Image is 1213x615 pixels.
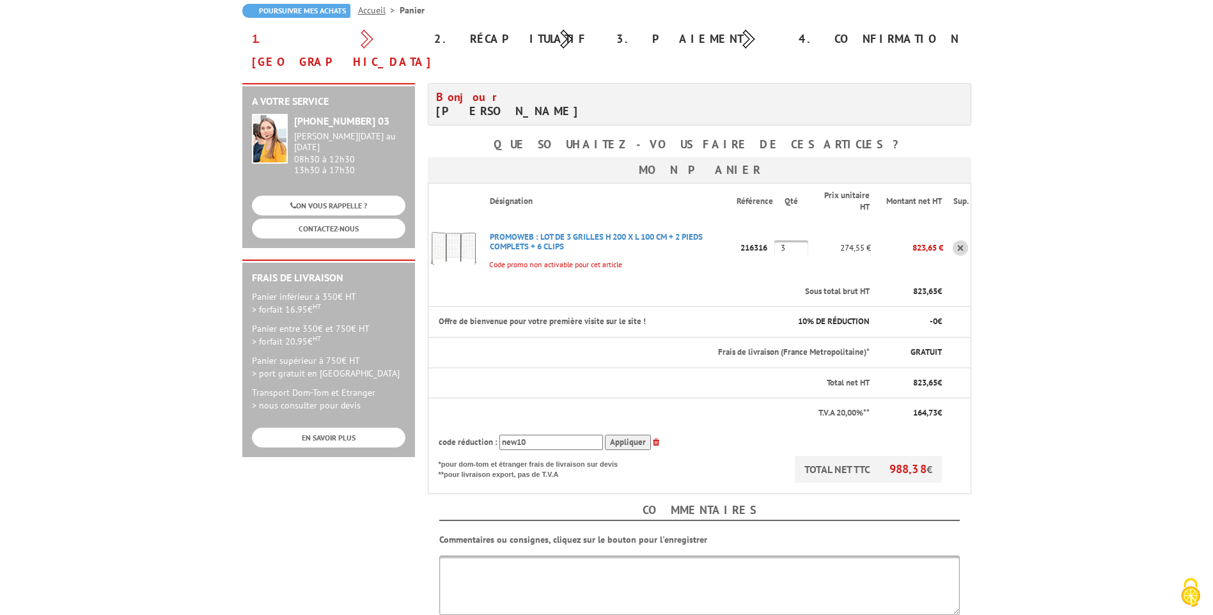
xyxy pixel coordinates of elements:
[881,407,942,419] p: €
[252,336,321,347] span: > forfait 20.95€
[881,377,942,389] p: €
[913,286,937,297] span: 823,65
[252,219,405,238] a: CONTACTEZ-NOUS
[400,4,425,17] li: Panier
[490,346,870,359] p: Frais de livraison (France Metropolitaine)*
[439,456,630,479] p: *pour dom-tom et étranger frais de livraison sur devis **pour livraison export, pas de T.V.A
[294,114,389,127] strong: [PHONE_NUMBER] 03
[774,183,808,219] th: Qté
[358,4,400,16] a: Accueil
[605,435,651,451] input: Appliquer
[428,307,774,338] th: Offre de bienvenue pour votre première visite sur le site !
[313,302,321,311] sup: HT
[242,4,350,18] a: Poursuivre mes achats
[252,400,361,411] span: > nous consulter pour devis
[881,286,942,298] p: €
[798,316,807,327] span: 10
[737,237,774,259] p: 216316
[871,237,943,259] p: 823,65 €
[439,377,870,389] p: Total net HT
[252,304,321,315] span: > forfait 16.95€
[425,27,607,51] div: 2. Récapitulatif
[428,222,480,274] img: PROMOWEB : LOT DE 3 GRILLES H 200 X L 100 CM + 2 PIEDS COMPLETS + 6 CLIPS
[913,407,937,418] span: 164,73
[428,157,971,183] h3: Mon panier
[294,131,405,153] div: [PERSON_NAME][DATE] au [DATE]
[252,428,405,448] a: EN SAVOIR PLUS
[480,260,622,269] small: Code promo non activable pour cet article
[943,183,971,219] th: Sup.
[480,277,872,307] th: Sous total brut HT
[252,354,405,380] p: Panier supérieur à 750€ HT
[252,290,405,316] p: Panier inférieur à 350€ HT
[252,114,288,164] img: widget-service.jpg
[439,437,497,448] span: code réduction :
[294,131,405,175] div: 08h30 à 12h30 13h30 à 17h30
[607,27,789,51] div: 3. Paiement
[818,190,870,214] p: Prix unitaire HT
[252,386,405,412] p: Transport Dom-Tom et Etranger
[436,90,690,118] h4: [PERSON_NAME]
[242,27,425,74] div: 1. [GEOGRAPHIC_DATA]
[737,196,773,208] p: Référence
[252,272,405,284] h2: Frais de Livraison
[881,316,942,328] p: - €
[933,316,937,327] span: 0
[789,27,971,51] div: 4. Confirmation
[494,137,905,152] b: Que souhaitez-vous faire de ces articles ?
[490,231,703,252] a: PROMOWEB : LOT DE 3 GRILLES H 200 X L 100 CM + 2 PIEDS COMPLETS + 6 CLIPS
[439,501,960,521] h4: Commentaires
[252,196,405,215] a: ON VOUS RAPPELLE ?
[1168,572,1213,615] button: Cookies (fenêtre modale)
[252,96,405,107] h2: A votre service
[252,368,400,379] span: > port gratuit en [GEOGRAPHIC_DATA]
[889,462,927,476] span: 988,38
[795,456,942,483] p: TOTAL NET TTC €
[911,346,942,357] span: GRATUIT
[1175,577,1207,609] img: Cookies (fenêtre modale)
[913,377,937,388] span: 823,65
[439,407,870,419] p: T.V.A 20,00%**
[785,316,870,328] p: % DE RÉDUCTION
[480,183,737,219] th: Désignation
[436,90,504,104] span: Bonjour
[808,237,871,259] p: 274,55 €
[252,322,405,348] p: Panier entre 350€ et 750€ HT
[313,334,321,343] sup: HT
[881,196,942,208] p: Montant net HT
[439,534,707,545] b: Commentaires ou consignes, cliquez sur le bouton pour l'enregistrer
